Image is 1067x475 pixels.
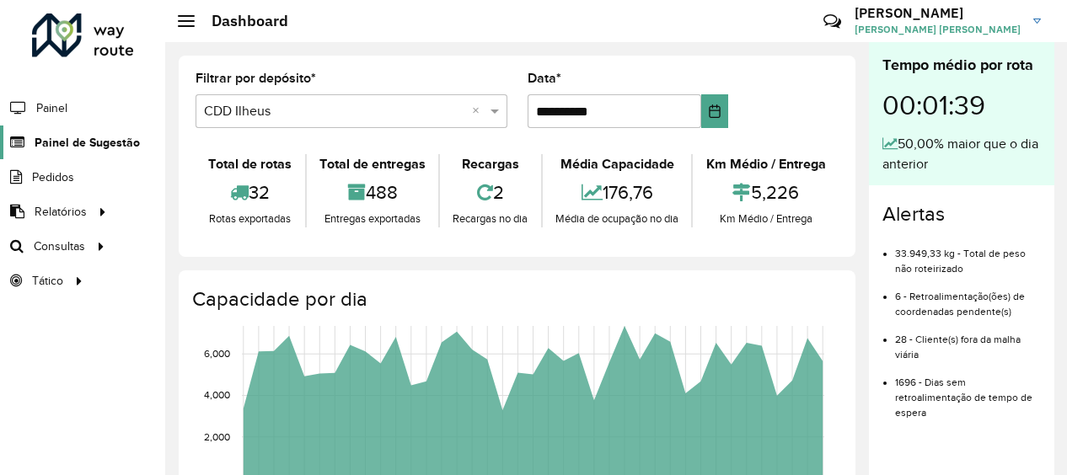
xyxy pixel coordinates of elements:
[35,134,140,152] span: Painel de Sugestão
[200,211,301,227] div: Rotas exportadas
[196,68,316,88] label: Filtrar por depósito
[32,168,74,186] span: Pedidos
[882,134,1041,174] div: 50,00% maior que o dia anterior
[882,54,1041,77] div: Tempo médio por rota
[200,174,301,211] div: 32
[34,237,85,255] span: Consultas
[855,5,1021,21] h3: [PERSON_NAME]
[311,174,435,211] div: 488
[697,154,834,174] div: Km Médio / Entrega
[472,101,486,121] span: Clear all
[814,3,850,40] a: Contato Rápido
[311,211,435,227] div: Entregas exportadas
[35,203,87,221] span: Relatórios
[895,276,1041,319] li: 6 - Retroalimentação(ões) de coordenadas pendente(s)
[855,22,1021,37] span: [PERSON_NAME] [PERSON_NAME]
[697,174,834,211] div: 5,226
[444,154,537,174] div: Recargas
[528,68,561,88] label: Data
[882,77,1041,134] div: 00:01:39
[192,287,839,312] h4: Capacidade por dia
[36,99,67,117] span: Painel
[895,233,1041,276] li: 33.949,33 kg - Total de peso não roteirizado
[697,211,834,227] div: Km Médio / Entrega
[882,202,1041,227] h4: Alertas
[32,272,63,290] span: Tático
[204,348,230,359] text: 6,000
[547,174,688,211] div: 176,76
[444,211,537,227] div: Recargas no dia
[895,319,1041,362] li: 28 - Cliente(s) fora da malha viária
[200,154,301,174] div: Total de rotas
[547,211,688,227] div: Média de ocupação no dia
[444,174,537,211] div: 2
[311,154,435,174] div: Total de entregas
[204,431,230,442] text: 2,000
[895,362,1041,420] li: 1696 - Dias sem retroalimentação de tempo de espera
[195,12,288,30] h2: Dashboard
[701,94,728,128] button: Choose Date
[204,390,230,401] text: 4,000
[547,154,688,174] div: Média Capacidade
